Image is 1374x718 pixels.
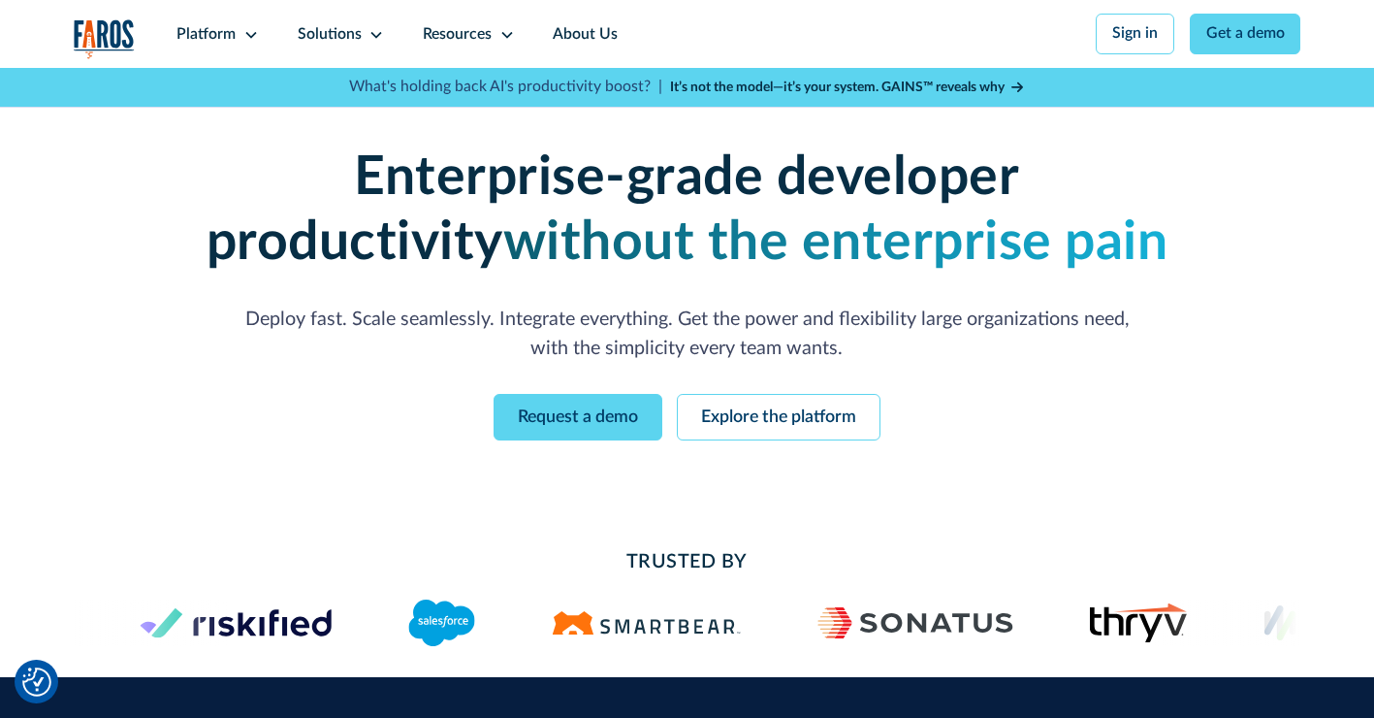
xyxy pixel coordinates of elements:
[677,394,879,441] a: Explore the platform
[22,668,51,697] img: Revisit consent button
[349,76,662,99] p: What's holding back AI's productivity boost? |
[408,600,475,645] img: Logo of the CRM platform Salesforce.
[227,548,1147,577] h2: Trusted By
[423,23,492,47] div: Resources
[1090,604,1188,642] img: Thryv's logo
[494,394,661,441] a: Request a demo
[298,23,362,47] div: Solutions
[670,81,1005,94] strong: It’s not the model—it’s your system. GAINS™ reveals why
[1096,14,1174,54] a: Sign in
[74,19,135,59] img: Logo of the analytics and reporting company Faros.
[74,19,135,59] a: home
[227,306,1147,363] p: Deploy fast. Scale seamlessly. Integrate everything. Get the power and flexibility large organiza...
[552,611,741,635] img: Logo of the software testing platform SmartBear.
[140,607,332,638] img: Logo of the risk management platform Riskified.
[176,23,236,47] div: Platform
[207,150,1020,269] strong: Enterprise-grade developer productivity
[22,668,51,697] button: Cookie Settings
[1190,14,1301,54] a: Get a demo
[670,78,1026,98] a: It’s not the model—it’s your system. GAINS™ reveals why
[817,607,1013,638] img: Sonatus Logo
[503,215,1168,270] strong: without the enterprise pain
